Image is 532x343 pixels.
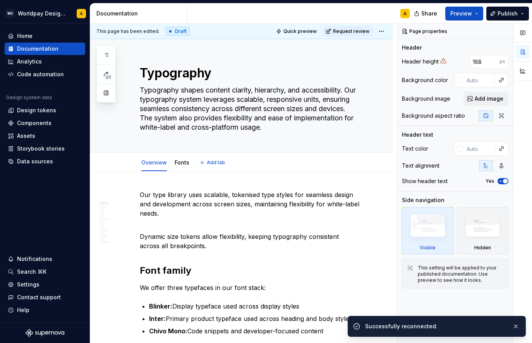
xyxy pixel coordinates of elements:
div: Side navigation [402,196,444,204]
button: Publish [486,7,529,21]
input: Auto [463,73,495,87]
div: A [80,10,83,17]
div: Visible [420,245,436,251]
div: Components [17,119,51,127]
strong: Chivo Mono: [149,327,187,335]
label: Yes [486,178,494,184]
svg: Supernova Logo [26,329,64,337]
span: This page has been edited. [96,28,160,34]
button: Preview [445,7,483,21]
div: Background aspect ratio [402,112,465,120]
button: Quick preview [274,26,320,37]
a: Fonts [175,159,189,166]
input: Auto [470,55,499,69]
div: Worldpay Design System [18,10,67,17]
div: Text color [402,145,428,153]
span: Preview [450,10,472,17]
div: Data sources [17,158,53,165]
span: Publish [498,10,518,17]
textarea: Typography shapes content clarity, hierarchy, and accessibility. Our typography system leverages ... [138,84,360,134]
strong: Inter: [149,315,166,322]
div: Documentation [96,10,184,17]
div: Contact support [17,293,61,301]
span: Add tab [207,159,225,166]
div: Fonts [172,154,192,170]
div: Visible [402,207,454,254]
a: Design tokens [5,104,85,117]
div: Text alignment [402,162,439,170]
div: Notifications [17,255,52,263]
button: Share [410,7,442,21]
div: Analytics [17,58,42,65]
div: Draft [166,27,190,36]
p: Primary product typeface used across heading and body styles [149,314,362,323]
p: Our type library uses scalable, tokenised type styles for seamless design and development across ... [140,190,362,227]
button: Add image [463,92,508,106]
p: We offer three typefaces in our font stack: [140,283,362,292]
div: A [403,10,407,17]
div: WD [5,9,15,18]
a: Settings [5,278,85,291]
div: Design system data [6,94,52,101]
input: Auto [463,142,495,156]
strong: Blinker: [149,302,172,310]
p: px [499,58,505,65]
div: Background color [402,76,448,84]
div: Search ⌘K [17,268,46,276]
a: Overview [141,159,167,166]
h2: Font family [140,264,362,277]
div: Home [17,32,33,40]
p: Code snippets and developer-focused content [149,326,362,336]
div: Show header text [402,177,448,185]
div: Overview [138,154,170,170]
div: Hidden [474,245,491,251]
a: Components [5,117,85,129]
div: Header text [402,131,433,139]
a: Documentation [5,43,85,55]
button: Help [5,304,85,316]
button: WDWorldpay Design SystemA [2,5,88,22]
button: Add tab [197,157,228,168]
a: Storybook stories [5,142,85,155]
div: Header height [402,58,439,65]
a: Analytics [5,55,85,68]
button: Notifications [5,253,85,265]
span: 20 [104,74,112,80]
div: Code automation [17,70,64,78]
a: Assets [5,130,85,142]
a: Home [5,30,85,42]
textarea: Typography [138,64,360,82]
div: Background image [402,95,450,103]
div: Successfully reconnected. [365,322,506,330]
span: Quick preview [283,28,317,34]
div: Hidden [457,207,509,254]
div: This setting will be applied to your published documentation. Use preview to see how it looks. [418,265,503,283]
div: Header [402,44,422,51]
span: Request review [333,28,369,34]
div: Documentation [17,45,58,53]
span: Share [421,10,437,17]
span: Add image [475,95,503,103]
a: Code automation [5,68,85,81]
a: Data sources [5,155,85,168]
div: Settings [17,281,39,288]
p: Dynamic size tokens allow flexibility, keeping typography consistent across all breakpoints. [140,232,362,250]
button: Request review [323,26,373,37]
div: Storybook stories [17,145,65,153]
div: Design tokens [17,106,56,114]
div: Help [17,306,29,314]
button: Search ⌘K [5,266,85,278]
button: Contact support [5,291,85,304]
div: Assets [17,132,35,140]
p: Display typeface used across display styles [149,302,362,311]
